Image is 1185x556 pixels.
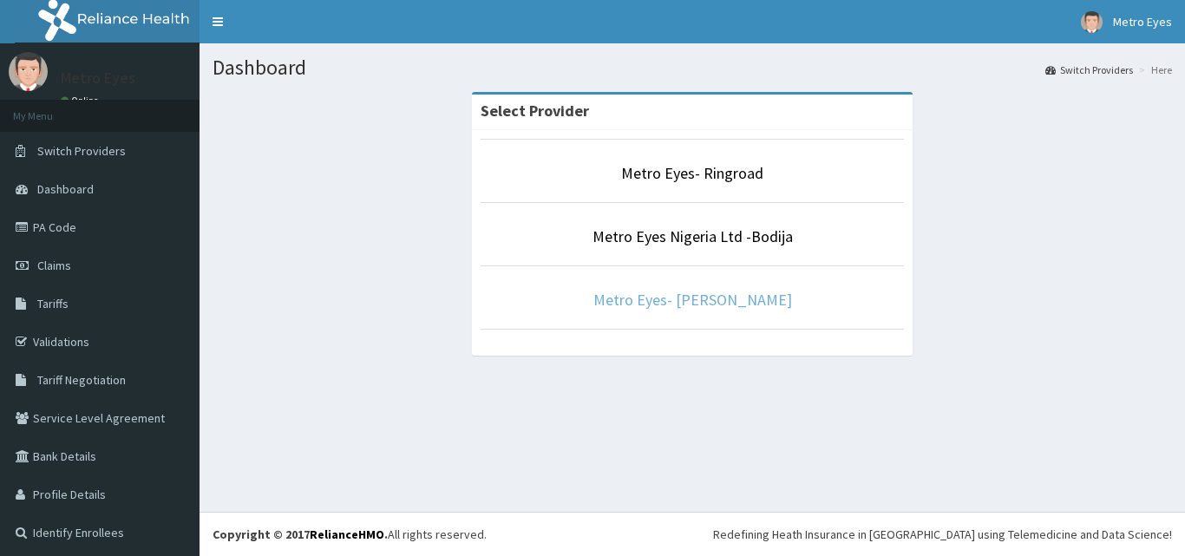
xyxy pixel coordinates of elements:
[592,226,793,246] a: Metro Eyes Nigeria Ltd -Bodija
[200,512,1185,556] footer: All rights reserved.
[310,527,384,542] a: RelianceHMO
[481,101,589,121] strong: Select Provider
[61,95,102,107] a: Online
[37,143,126,159] span: Switch Providers
[621,163,763,183] a: Metro Eyes- Ringroad
[37,181,94,197] span: Dashboard
[61,70,135,86] p: Metro Eyes
[1135,62,1172,77] li: Here
[37,296,69,311] span: Tariffs
[213,56,1172,79] h1: Dashboard
[1081,11,1103,33] img: User Image
[713,526,1172,543] div: Redefining Heath Insurance in [GEOGRAPHIC_DATA] using Telemedicine and Data Science!
[37,258,71,273] span: Claims
[1113,14,1172,29] span: Metro Eyes
[213,527,388,542] strong: Copyright © 2017 .
[593,290,792,310] a: Metro Eyes- [PERSON_NAME]
[1045,62,1133,77] a: Switch Providers
[37,372,126,388] span: Tariff Negotiation
[9,52,48,91] img: User Image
